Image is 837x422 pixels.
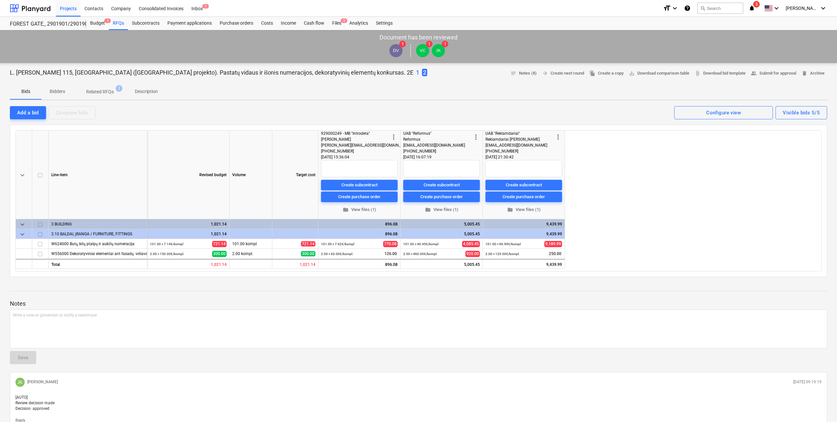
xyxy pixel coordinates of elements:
[150,219,227,229] div: 1,021.14
[804,390,837,422] iframe: Chat Widget
[406,206,477,214] span: View files (1)
[380,34,457,41] p: Document has been reviewed
[212,251,227,257] span: 300.00
[697,3,743,14] button: Search
[321,143,413,148] span: [PERSON_NAME][EMAIL_ADDRESS][DOMAIN_NAME]
[277,17,300,30] a: Income
[321,242,354,246] small: 101.00 × 7.62€ / kompl
[49,130,147,219] div: Line-item
[401,259,483,269] div: 5,005.45
[17,108,39,117] div: Add a bid
[272,130,318,219] div: Target cost
[321,136,390,142] div: [PERSON_NAME]
[147,259,230,269] div: 1,021.14
[202,4,209,9] span: 1
[321,219,398,229] div: 896.08
[150,242,183,246] small: 101.00 × 7.14€ / kompl
[510,70,516,76] span: notes
[786,6,819,11] span: [PERSON_NAME][DEMOGRAPHIC_DATA]
[485,143,547,148] span: [EMAIL_ADDRESS][DOMAIN_NAME]
[749,4,755,12] i: notifications
[321,180,398,190] button: Create subcontract
[321,205,398,215] button: View files (1)
[507,207,513,213] span: folder
[753,1,760,8] span: 3
[301,251,315,256] span: 300.00
[18,171,26,179] span: keyboard_arrow_down
[10,69,413,77] p: L. [PERSON_NAME] 115, [GEOGRAPHIC_DATA] ([GEOGRAPHIC_DATA] projekto). Pastatų vidaus ir išorės nu...
[328,17,345,30] div: Files
[51,239,144,248] div: W624000 Butų, kitų ptalpų ir aukštų numeracija
[626,68,692,79] a: Download comparison table
[420,48,426,53] span: VC
[422,69,427,76] span: 2
[508,68,539,79] button: Notes (8)
[485,229,562,239] div: 9,439.99
[10,21,78,28] div: FOREST GATE_ 2901901/2901902/2901903
[542,70,584,77] span: Create next round
[819,4,827,12] i: keyboard_arrow_down
[775,106,827,119] button: Visible bids 5/5
[485,148,554,154] div: [PHONE_NUMBER]
[483,259,565,269] div: 9,439.99
[399,41,406,47] span: 1
[793,379,822,385] p: [DATE] 09:19:19
[488,206,559,214] span: View files (1)
[109,17,128,30] a: RFQs
[506,181,542,189] div: Create subcontract
[230,130,272,219] div: Volume
[321,130,390,136] div: 929000249 - MB "Introdeta"
[390,133,398,141] span: more_vert
[485,252,520,256] small: 2.00 × 125.00€ / kompl.
[403,180,480,190] button: Create subcontract
[272,259,318,269] div: 1,021.14
[403,229,480,239] div: 5,005.45
[212,241,227,247] span: 721.14
[442,41,448,47] span: 1
[18,221,26,228] span: keyboard_arrow_down
[403,130,472,136] div: UAB "Reformus"
[751,70,796,77] span: Submit for approval
[403,136,472,142] div: Reformus
[383,241,398,247] span: 770.08
[393,48,399,53] span: DV
[147,130,230,219] div: Revised budget
[403,154,480,160] div: [DATE] 16:07:19
[589,70,624,77] span: Create a copy
[372,17,397,30] a: Settings
[321,252,353,256] small: 2.00 × 63.00€ / kompl.
[426,41,432,47] span: 1
[318,259,401,269] div: 896.08
[10,300,827,308] p: Notes
[485,242,521,246] small: 101.00 × 90.99€ / kompl
[706,108,741,117] div: Configure view
[799,68,827,79] button: Archive
[321,154,398,160] div: [DATE] 15:36:04
[18,230,26,238] span: keyboard_arrow_down
[51,229,144,239] div: 3.10 BALDAI, ĮRANGA / FURNITURE, FITTINGS
[671,4,679,12] i: keyboard_arrow_down
[485,154,562,160] div: [DATE] 21:30:42
[27,379,58,385] p: [PERSON_NAME]
[548,251,562,257] span: 250.00
[321,192,398,202] button: Create purchase order
[321,148,390,154] div: [PHONE_NUMBER]
[150,252,184,256] small: 2.00 × 150.00€ / kompl.
[510,70,537,77] span: Notes (8)
[128,17,163,30] a: Subcontracts
[424,181,460,189] div: Create subcontract
[116,85,122,92] span: 2
[403,148,472,154] div: [PHONE_NUMBER]
[403,219,480,229] div: 5,005.45
[135,88,158,95] p: Description
[403,143,465,148] span: [EMAIL_ADDRESS][DOMAIN_NAME]
[345,17,372,30] a: Analytics
[432,44,445,57] div: Julius Karalius
[403,242,438,246] small: 101.00 × 40.45€ / kompl
[629,70,635,76] span: save_alt
[17,380,23,385] span: JK
[15,378,25,387] div: Julius Karalius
